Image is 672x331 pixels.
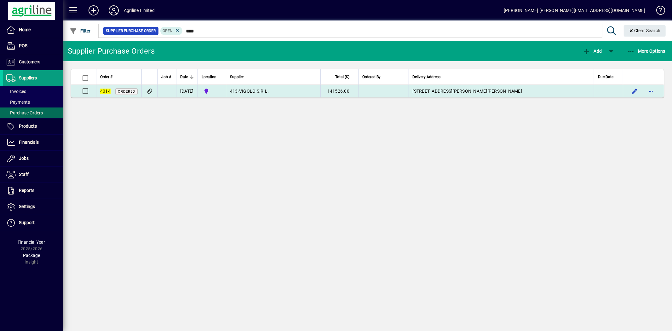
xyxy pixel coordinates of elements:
[3,22,63,38] a: Home
[68,46,155,56] div: Supplier Purchase Orders
[226,85,320,97] td: -
[19,156,29,161] span: Jobs
[19,124,37,129] span: Products
[627,49,666,54] span: More Options
[3,86,63,97] a: Invoices
[230,73,244,80] span: Supplier
[230,89,238,94] span: 413
[19,27,31,32] span: Home
[23,253,40,258] span: Package
[19,220,35,225] span: Support
[100,89,111,94] em: 4014
[325,73,355,80] div: Total ($)
[413,73,441,80] span: Delivery Address
[583,49,602,54] span: Add
[598,73,619,80] div: Due Date
[161,73,171,80] span: Job #
[629,28,661,33] span: Clear Search
[6,100,30,105] span: Payments
[3,199,63,215] a: Settings
[3,54,63,70] a: Customers
[3,167,63,183] a: Staff
[362,73,405,80] div: Ordered By
[19,188,34,193] span: Reports
[19,172,29,177] span: Staff
[202,73,222,80] div: Location
[118,90,135,94] span: Ordered
[320,85,358,97] td: 141526.00
[3,135,63,150] a: Financials
[3,215,63,231] a: Support
[624,25,666,37] button: Clear
[3,151,63,166] a: Jobs
[6,89,26,94] span: Invoices
[18,240,45,245] span: Financial Year
[3,38,63,54] a: POS
[362,73,381,80] span: Ordered By
[104,5,124,16] button: Profile
[19,204,35,209] span: Settings
[629,86,640,96] button: Edit
[70,28,91,33] span: Filter
[160,27,183,35] mat-chip: Completion Status: Open
[19,75,37,80] span: Suppliers
[100,73,138,80] div: Order #
[230,73,317,80] div: Supplier
[180,73,194,80] div: Date
[202,87,222,95] span: Gore
[3,107,63,118] a: Purchase Orders
[19,59,40,64] span: Customers
[3,97,63,107] a: Payments
[180,73,188,80] span: Date
[652,1,664,22] a: Knowledge Base
[504,5,645,15] div: [PERSON_NAME] [PERSON_NAME][EMAIL_ADDRESS][DOMAIN_NAME]
[409,85,594,97] td: [STREET_ADDRESS][PERSON_NAME][PERSON_NAME]
[124,5,155,15] div: Agriline Limited
[626,45,667,57] button: More Options
[335,73,349,80] span: Total ($)
[3,183,63,199] a: Reports
[202,73,216,80] span: Location
[106,28,156,34] span: Supplier Purchase Order
[163,29,173,33] span: Open
[19,43,27,48] span: POS
[68,25,92,37] button: Filter
[239,89,269,94] span: VIGOLO S.R.L.
[646,86,656,96] button: More options
[6,110,43,115] span: Purchase Orders
[19,140,39,145] span: Financials
[176,85,198,97] td: [DATE]
[581,45,603,57] button: Add
[3,119,63,134] a: Products
[100,73,112,80] span: Order #
[83,5,104,16] button: Add
[598,73,613,80] span: Due Date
